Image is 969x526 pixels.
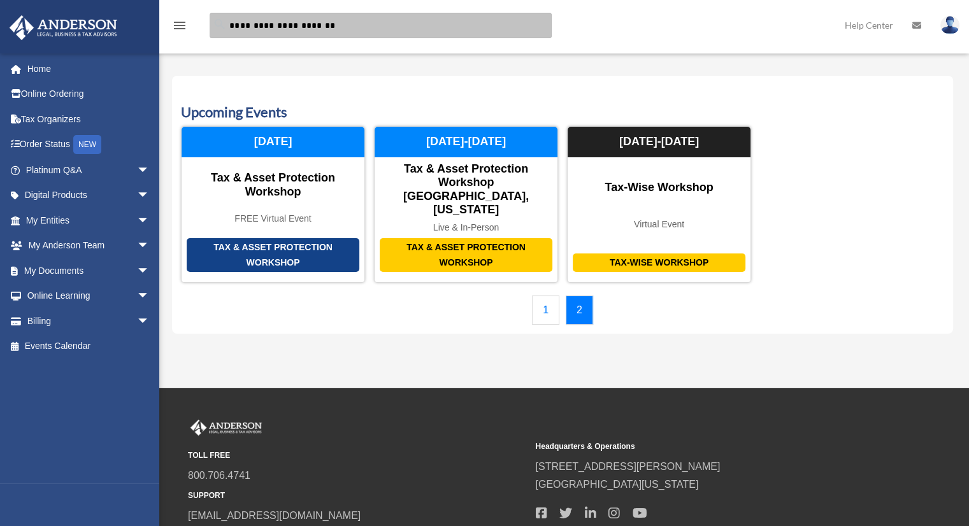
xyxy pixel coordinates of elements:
a: Tax Organizers [9,106,169,132]
span: arrow_drop_down [137,157,162,183]
a: Platinum Q&Aarrow_drop_down [9,157,169,183]
div: Live & In-Person [375,222,557,233]
a: My Entitiesarrow_drop_down [9,208,169,233]
a: menu [172,22,187,33]
h3: Upcoming Events [181,103,944,122]
a: Online Learningarrow_drop_down [9,283,169,309]
div: [DATE] [182,127,364,157]
div: Tax & Asset Protection Workshop [380,238,552,272]
a: Order StatusNEW [9,132,169,158]
img: User Pic [940,16,959,34]
a: [STREET_ADDRESS][PERSON_NAME] [535,461,720,472]
small: TOLL FREE [188,449,526,462]
a: [GEOGRAPHIC_DATA][US_STATE] [535,479,698,490]
a: Home [9,56,169,82]
div: NEW [73,135,101,154]
div: [DATE]-[DATE] [568,127,750,157]
div: FREE Virtual Event [182,213,364,224]
a: Tax & Asset Protection Workshop Tax & Asset Protection Workshop FREE Virtual Event [DATE] [181,126,365,283]
span: arrow_drop_down [137,308,162,334]
div: Tax & Asset Protection Workshop [182,171,364,199]
img: Anderson Advisors Platinum Portal [188,420,264,436]
small: Headquarters & Operations [535,440,873,453]
div: [DATE]-[DATE] [375,127,557,157]
div: Tax & Asset Protection Workshop [GEOGRAPHIC_DATA], [US_STATE] [375,162,557,217]
a: Tax-Wise Workshop Tax-Wise Workshop Virtual Event [DATE]-[DATE] [567,126,751,283]
a: 2 [566,295,593,325]
span: arrow_drop_down [137,183,162,209]
a: My Anderson Teamarrow_drop_down [9,233,169,259]
a: Online Ordering [9,82,169,107]
a: [EMAIL_ADDRESS][DOMAIN_NAME] [188,510,361,521]
span: arrow_drop_down [137,233,162,259]
a: Billingarrow_drop_down [9,308,169,334]
span: arrow_drop_down [137,283,162,309]
span: arrow_drop_down [137,208,162,234]
div: Tax & Asset Protection Workshop [187,238,359,272]
a: 1 [532,295,559,325]
i: menu [172,18,187,33]
a: Events Calendar [9,334,162,359]
span: arrow_drop_down [137,258,162,284]
img: Anderson Advisors Platinum Portal [6,15,121,40]
i: search [213,17,227,31]
a: Tax & Asset Protection Workshop Tax & Asset Protection Workshop [GEOGRAPHIC_DATA], [US_STATE] Liv... [374,126,558,283]
a: My Documentsarrow_drop_down [9,258,169,283]
div: Tax-Wise Workshop [573,253,745,272]
a: Digital Productsarrow_drop_down [9,183,169,208]
div: Tax-Wise Workshop [568,181,750,195]
small: SUPPORT [188,489,526,502]
a: 800.706.4741 [188,470,250,481]
div: Virtual Event [568,219,750,230]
